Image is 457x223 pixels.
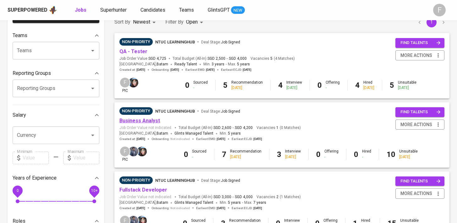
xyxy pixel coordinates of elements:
span: Created at : [119,137,145,141]
a: Jobs [75,6,88,14]
span: Job Order Value not indicated. [119,194,172,200]
p: Filter By [165,18,184,26]
span: [GEOGRAPHIC_DATA] , [119,131,168,137]
input: Value [73,152,99,164]
div: Sourced [192,149,206,159]
div: Sufficient Talents in Pipeline [119,38,153,46]
button: more actions [395,188,444,199]
div: Unsuitable [399,149,418,159]
b: 0 [354,150,358,159]
span: - [233,125,234,131]
span: Total Budget (All-In) [179,125,253,131]
span: Created at : [119,68,145,72]
span: Min. [220,131,241,136]
img: diazagista@glints.com [137,147,147,156]
span: Max. [228,62,250,66]
span: 5 [269,56,273,61]
span: Deal Stage : [201,40,240,44]
a: GlintsGPT NEW [208,6,245,14]
button: Open [88,84,97,93]
b: 7 [222,150,226,159]
span: find talents [400,178,441,185]
div: Offering [324,149,339,159]
span: Open [186,19,198,25]
span: more actions [400,52,432,59]
span: Glints Managed Talent [174,131,213,136]
span: 7 years [253,200,266,205]
span: Total Budget (All-In) [179,194,253,200]
span: Created at : [119,206,145,210]
span: [DATE] [243,68,251,72]
span: Ready Talent [174,62,197,66]
div: Unsuitable [398,80,416,91]
div: Offering [326,80,340,91]
b: 5 [223,81,228,90]
a: Superpoweredapp logo [8,5,57,15]
div: Hired [362,149,371,159]
div: Interview [286,80,302,91]
span: Job Signed [221,40,240,44]
p: Reporting Groups [13,70,51,77]
div: - [193,85,208,91]
p: Salary [13,111,26,119]
b: 4 [355,81,360,90]
span: [DATE] [136,137,145,141]
div: [DATE] [285,154,301,160]
a: Candidates [140,6,167,14]
span: GlintsGPT [208,7,230,13]
a: Superhunter [100,6,128,14]
span: SGD 4,725 [148,56,166,61]
img: jhon@glints.com [129,147,138,156]
span: more actions [400,190,432,198]
span: 2 [275,194,278,200]
span: [DATE] [217,206,225,210]
span: Earliest EMD : [196,206,225,210]
div: - [324,154,339,160]
div: pic [119,77,130,93]
div: F [433,4,446,16]
span: [DATE] [206,68,215,72]
span: more actions [400,121,432,129]
div: Sourced [193,80,208,91]
a: Teams [179,6,195,14]
span: SGD 4,200 [235,125,253,131]
span: 5 years [228,200,241,205]
span: [GEOGRAPHIC_DATA] , [119,200,168,206]
span: [DATE] [136,68,145,72]
span: Glints Managed Talent [174,200,213,205]
span: 10+ [91,188,97,192]
input: Value [23,152,49,164]
span: Vacancies ( 0 Matches ) [256,125,301,131]
span: Batam [157,61,168,68]
span: 5 years [228,131,241,136]
div: [DATE] [286,85,302,91]
button: more actions [395,120,444,130]
span: - [227,56,228,61]
p: Teams [13,32,27,39]
span: [DATE] [170,68,179,72]
span: NTUC LearningHub [155,178,195,183]
button: find talents [395,176,444,186]
span: Min. [220,200,241,205]
p: Years of Experience [13,174,57,182]
span: [GEOGRAPHIC_DATA] , [119,61,168,68]
span: Batam [157,200,168,206]
button: Open [88,131,97,140]
b: Jobs [75,7,86,13]
b: 4 [278,81,283,90]
span: Batam [157,131,168,137]
span: Earliest EMD : [185,68,215,72]
span: Job Order Value [119,56,166,61]
span: Total Budget (All-In) [173,56,247,61]
span: SGD 2,500 [207,56,225,61]
span: NEW [231,7,245,14]
div: Sufficient Talents in Pipeline [119,176,153,184]
span: 0 [16,188,19,192]
span: [DATE] [253,206,262,210]
span: Non-Priority [119,39,153,45]
span: Min. [203,62,224,66]
div: - [362,154,371,160]
span: Earliest ECJD : [232,137,262,141]
span: Non-Priority [119,177,153,183]
span: NTUC LearningHub [155,109,195,114]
